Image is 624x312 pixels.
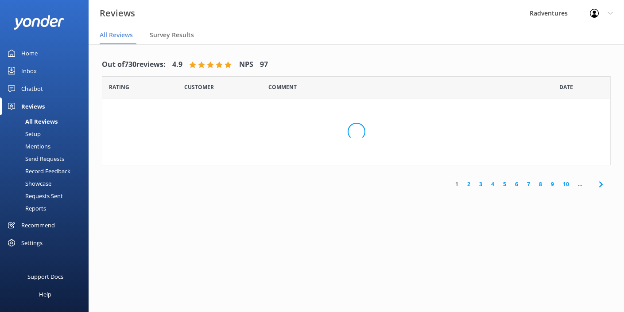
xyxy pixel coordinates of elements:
[5,165,89,177] a: Record Feedback
[5,177,51,190] div: Showcase
[268,83,297,91] span: Question
[5,165,70,177] div: Record Feedback
[27,268,63,285] div: Support Docs
[499,180,511,188] a: 5
[102,59,166,70] h4: Out of 730 reviews:
[535,180,546,188] a: 8
[487,180,499,188] a: 4
[5,128,89,140] a: Setup
[21,97,45,115] div: Reviews
[523,180,535,188] a: 7
[5,152,64,165] div: Send Requests
[5,140,50,152] div: Mentions
[5,202,89,214] a: Reports
[5,177,89,190] a: Showcase
[5,115,89,128] a: All Reviews
[558,180,574,188] a: 10
[184,83,214,91] span: Date
[39,285,51,303] div: Help
[21,44,38,62] div: Home
[5,128,41,140] div: Setup
[172,59,182,70] h4: 4.9
[5,115,58,128] div: All Reviews
[546,180,558,188] a: 9
[109,83,129,91] span: Date
[100,31,133,39] span: All Reviews
[260,59,268,70] h4: 97
[5,152,89,165] a: Send Requests
[463,180,475,188] a: 2
[511,180,523,188] a: 6
[5,190,89,202] a: Requests Sent
[559,83,573,91] span: Date
[21,62,37,80] div: Inbox
[574,180,586,188] span: ...
[100,6,135,20] h3: Reviews
[239,59,253,70] h4: NPS
[21,80,43,97] div: Chatbot
[13,15,64,30] img: yonder-white-logo.png
[475,180,487,188] a: 3
[150,31,194,39] span: Survey Results
[5,190,63,202] div: Requests Sent
[5,140,89,152] a: Mentions
[451,180,463,188] a: 1
[5,202,46,214] div: Reports
[21,234,43,252] div: Settings
[21,216,55,234] div: Recommend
